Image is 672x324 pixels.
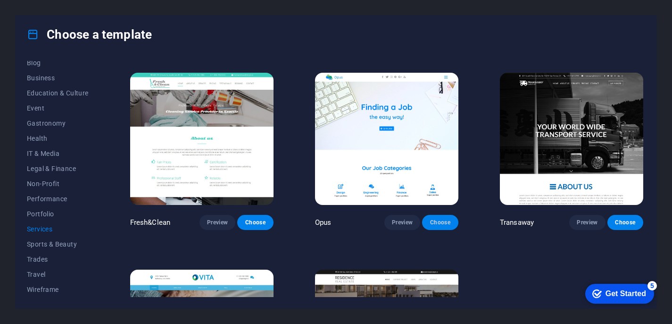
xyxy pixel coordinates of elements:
[27,237,89,252] button: Sports & Beauty
[27,210,89,218] span: Portfolio
[27,282,89,297] button: Wireframe
[27,146,89,161] button: IT & Media
[28,10,68,19] div: Get Started
[27,135,89,142] span: Health
[27,150,89,157] span: IT & Media
[27,89,89,97] span: Education & Culture
[237,215,273,230] button: Choose
[27,104,89,112] span: Event
[245,219,265,226] span: Choose
[384,215,420,230] button: Preview
[27,74,89,82] span: Business
[27,119,89,127] span: Gastronomy
[207,219,228,226] span: Preview
[315,73,458,205] img: Opus
[27,85,89,101] button: Education & Culture
[70,2,79,11] div: 5
[607,215,643,230] button: Choose
[315,218,332,227] p: Opus
[27,70,89,85] button: Business
[27,271,89,278] span: Travel
[430,219,450,226] span: Choose
[27,116,89,131] button: Gastronomy
[130,73,274,205] img: Fresh&Clean
[27,256,89,263] span: Trades
[27,240,89,248] span: Sports & Beauty
[569,215,605,230] button: Preview
[27,222,89,237] button: Services
[27,286,89,293] span: Wireframe
[27,59,89,67] span: Blog
[27,191,89,206] button: Performance
[8,5,76,25] div: Get Started 5 items remaining, 0% complete
[27,161,89,176] button: Legal & Finance
[27,267,89,282] button: Travel
[500,73,643,205] img: Transaway
[27,206,89,222] button: Portfolio
[615,219,636,226] span: Choose
[422,215,458,230] button: Choose
[130,218,171,227] p: Fresh&Clean
[27,55,89,70] button: Blog
[27,176,89,191] button: Non-Profit
[27,101,89,116] button: Event
[27,180,89,188] span: Non-Profit
[27,165,89,172] span: Legal & Finance
[27,195,89,203] span: Performance
[500,218,534,227] p: Transaway
[577,219,597,226] span: Preview
[27,27,152,42] h4: Choose a template
[199,215,235,230] button: Preview
[27,225,89,233] span: Services
[392,219,413,226] span: Preview
[27,131,89,146] button: Health
[27,252,89,267] button: Trades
